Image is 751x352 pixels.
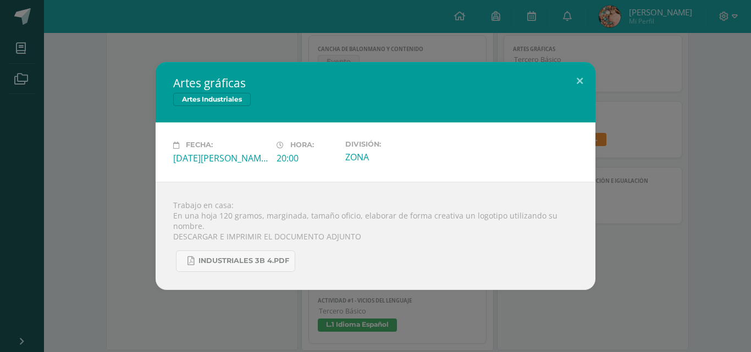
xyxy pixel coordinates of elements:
[564,62,595,99] button: Close (Esc)
[345,140,440,148] label: División:
[290,141,314,149] span: Hora:
[173,152,268,164] div: [DATE][PERSON_NAME]
[277,152,336,164] div: 20:00
[156,182,595,290] div: Trabajo en casa: En una hoja 120 gramos, marginada, tamaño oficio, elaborar de forma creativa un ...
[345,151,440,163] div: ZONA
[173,75,578,91] h2: Artes gráficas
[186,141,213,149] span: Fecha:
[176,250,295,272] a: INDUSTRIALES 3B 4.pdf
[198,256,289,265] span: INDUSTRIALES 3B 4.pdf
[173,93,251,106] span: Artes Industriales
